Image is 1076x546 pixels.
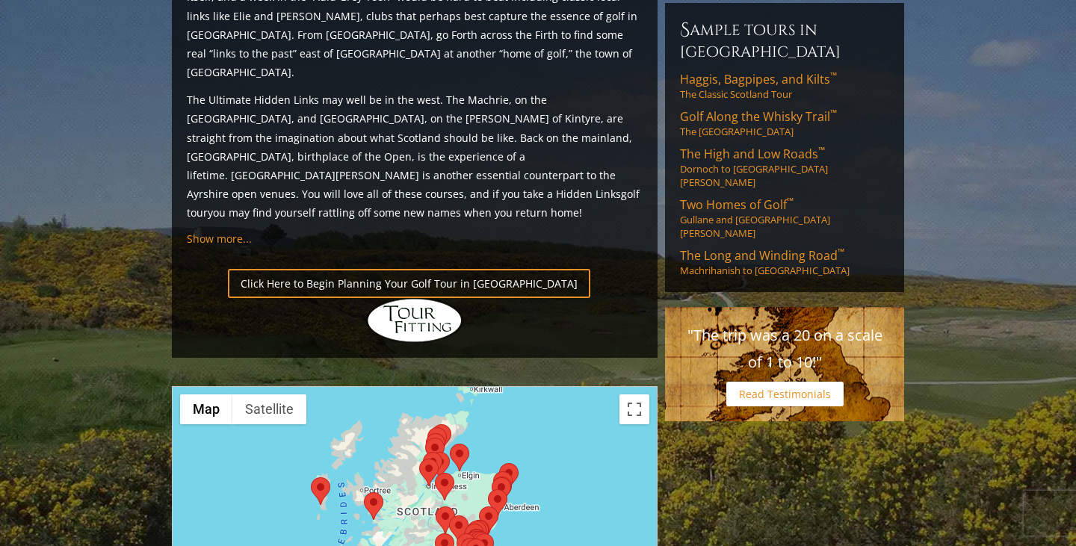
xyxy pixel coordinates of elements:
[818,144,825,157] sup: ™
[680,18,889,62] h6: Sample Tours in [GEOGRAPHIC_DATA]
[187,232,252,246] a: Show more...
[680,247,844,264] span: The Long and Winding Road
[838,246,844,258] sup: ™
[680,71,837,87] span: Haggis, Bagpipes, and Kilts
[726,382,844,406] a: Read Testimonials
[830,69,837,82] sup: ™
[680,196,889,240] a: Two Homes of Golf™Gullane and [GEOGRAPHIC_DATA][PERSON_NAME]
[680,146,889,189] a: The High and Low Roads™Dornoch to [GEOGRAPHIC_DATA][PERSON_NAME]
[680,108,837,125] span: Golf Along the Whisky Trail
[830,107,837,120] sup: ™
[366,298,463,343] img: Hidden Links
[680,247,889,277] a: The Long and Winding Road™Machrihanish to [GEOGRAPHIC_DATA]
[680,196,794,213] span: Two Homes of Golf
[787,195,794,208] sup: ™
[680,146,825,162] span: The High and Low Roads
[228,269,590,298] a: Click Here to Begin Planning Your Golf Tour in [GEOGRAPHIC_DATA]
[680,71,889,101] a: Haggis, Bagpipes, and Kilts™The Classic Scotland Tour
[680,322,889,376] p: "The trip was a 20 on a scale of 1 to 10!"
[680,108,889,138] a: Golf Along the Whisky Trail™The [GEOGRAPHIC_DATA]
[187,90,643,222] p: The Ultimate Hidden Links may well be in the west. The Machrie, on the [GEOGRAPHIC_DATA], and [GE...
